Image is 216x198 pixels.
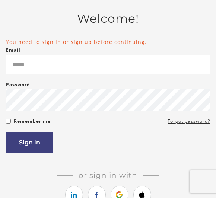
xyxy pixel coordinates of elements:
span: Or sign in with [73,171,143,180]
h2: Welcome! [6,12,210,26]
a: Forgot password? [168,117,210,126]
button: Sign in [6,132,53,153]
label: Remember me [14,117,51,126]
li: You need to sign in or sign up before continuing. [6,38,210,46]
label: Email [6,46,20,55]
label: Password [6,80,30,89]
